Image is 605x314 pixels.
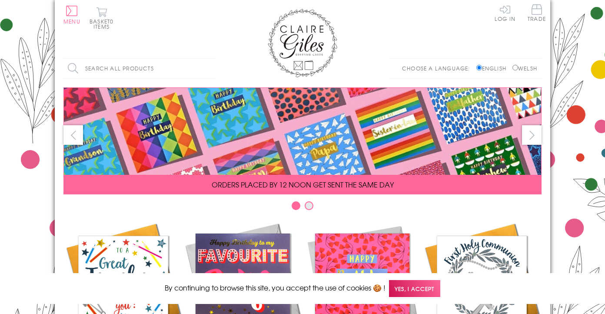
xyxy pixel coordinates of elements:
input: English [476,65,482,70]
a: Log In [495,4,515,21]
input: Search [207,59,216,78]
label: Welsh [512,64,537,72]
input: Search all products [63,59,216,78]
span: Yes, I accept [389,280,440,297]
button: Menu [63,6,80,24]
span: 0 items [93,17,113,30]
input: Welsh [512,65,518,70]
img: Claire Giles Greetings Cards [268,9,337,77]
button: Basket0 items [90,7,113,29]
p: Choose a language: [402,64,475,72]
a: Trade [528,4,546,23]
span: ORDERS PLACED BY 12 NOON GET SENT THE SAME DAY [212,179,394,190]
label: English [476,64,511,72]
div: Carousel Pagination [63,201,542,214]
span: Trade [528,4,546,21]
button: Carousel Page 2 [305,201,313,210]
span: Menu [63,17,80,25]
button: next [522,125,542,145]
button: Carousel Page 1 (Current Slide) [292,201,300,210]
button: prev [63,125,83,145]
